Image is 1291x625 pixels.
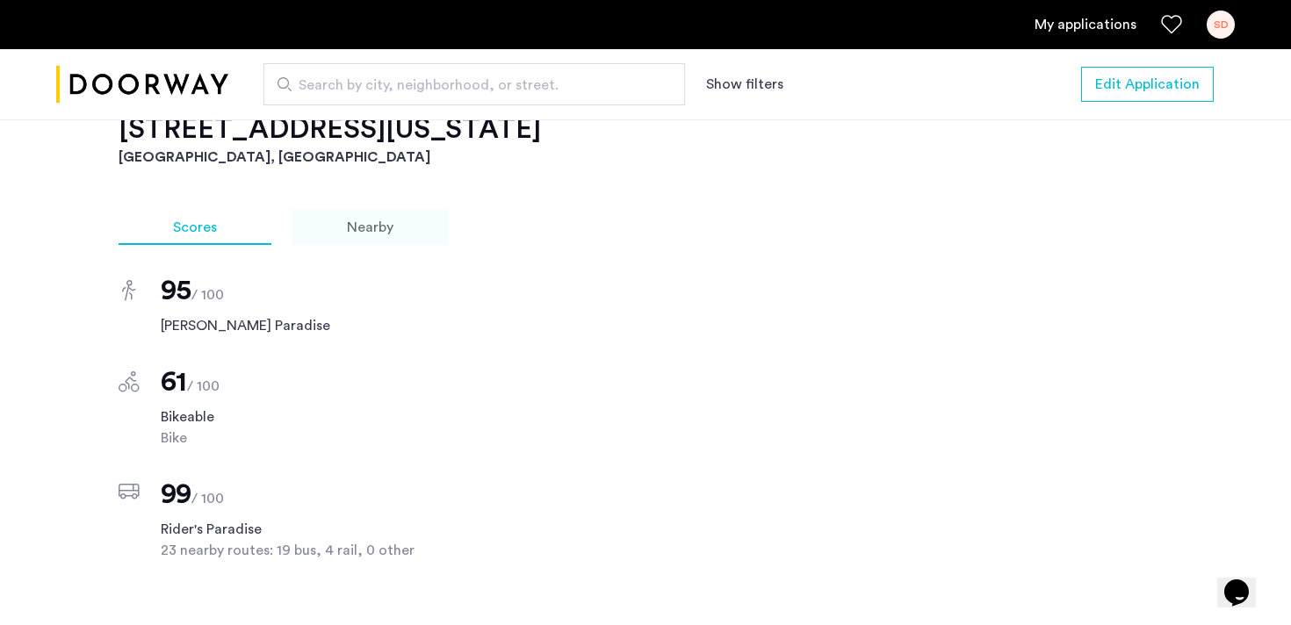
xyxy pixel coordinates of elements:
span: Scores [173,220,217,234]
img: logo [56,52,228,118]
img: score [119,371,140,392]
span: [PERSON_NAME] Paradise [161,315,448,336]
button: button [1081,67,1214,102]
span: Edit Application [1095,74,1200,95]
button: Show or hide filters [706,74,783,95]
span: Search by city, neighborhood, or street. [299,75,636,96]
img: score [119,484,140,499]
img: score [122,280,136,301]
span: 61 [161,368,187,396]
span: / 100 [191,492,224,506]
span: Rider's Paradise [161,519,448,540]
h3: [GEOGRAPHIC_DATA], [GEOGRAPHIC_DATA] [119,147,1172,168]
a: My application [1035,14,1136,35]
span: Bike [161,427,448,449]
span: / 100 [191,288,224,302]
span: Bikeable [161,406,448,427]
span: 95 [161,277,191,305]
input: Apartment Search [263,63,685,105]
h2: [STREET_ADDRESS][US_STATE] [119,111,1172,147]
div: SD [1207,11,1235,39]
a: Cazamio logo [56,52,228,118]
a: Favorites [1161,14,1182,35]
span: Nearby [347,220,393,234]
iframe: chat widget [1217,555,1273,607]
span: / 100 [187,379,220,393]
span: 99 [161,480,191,508]
span: 23 nearby routes: 19 bus, 4 rail, 0 other [161,540,448,561]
